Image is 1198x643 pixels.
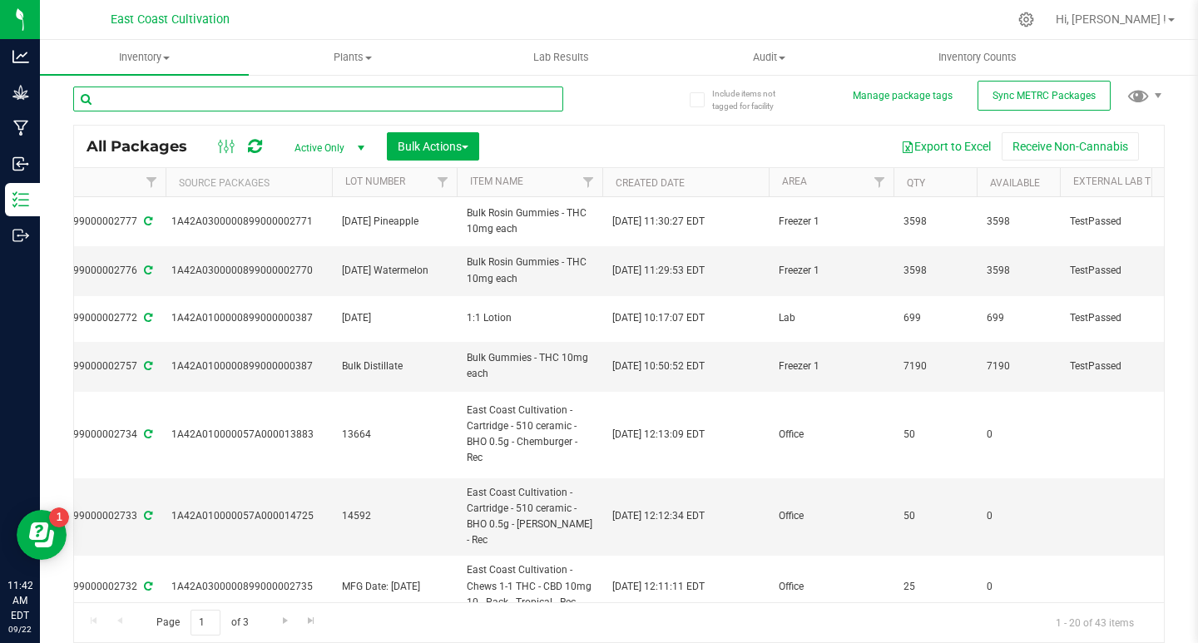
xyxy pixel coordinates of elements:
[141,428,152,440] span: Sync from Compliance System
[171,359,327,374] div: Value 1: 1A42A0100000899000000387
[987,579,1050,595] span: 0
[342,359,447,374] span: Bulk Distillate
[987,310,1050,326] span: 699
[342,508,447,524] span: 14592
[171,427,327,443] div: Value 1: 1A42A010000057A000013883
[171,508,327,524] div: Value 1: 1A42A010000057A000014725
[987,508,1050,524] span: 0
[429,168,457,196] a: Filter
[978,81,1111,111] button: Sync METRC Packages
[398,140,468,153] span: Bulk Actions
[12,48,29,65] inline-svg: Analytics
[990,177,1040,189] a: Available
[342,579,447,595] span: MFG Date: [DATE]
[907,177,925,189] a: Qty
[853,89,953,103] button: Manage package tags
[666,40,874,75] a: Audit
[138,168,166,196] a: Filter
[779,508,884,524] span: Office
[17,510,67,560] iframe: Resource center
[467,562,592,611] span: East Coast Cultivation - Chews 1-1 THC - CBD 10mg 10 - Pack - Tropical - Rec
[916,50,1039,65] span: Inventory Counts
[903,579,967,595] span: 25
[250,50,457,65] span: Plants
[171,310,327,326] div: Value 1: 1A42A0100000899000000387
[191,610,220,636] input: 1
[779,263,884,279] span: Freezer 1
[987,427,1050,443] span: 0
[1056,12,1166,26] span: Hi, [PERSON_NAME] !
[779,359,884,374] span: Freezer 1
[467,310,592,326] span: 1:1 Lotion
[342,214,447,230] span: [DATE] Pineapple
[111,12,230,27] span: East Coast Cultivation
[666,50,874,65] span: Audit
[874,40,1082,75] a: Inventory Counts
[141,265,152,276] span: Sync from Compliance System
[141,360,152,372] span: Sync from Compliance System
[511,50,611,65] span: Lab Results
[903,263,967,279] span: 3598
[12,156,29,172] inline-svg: Inbound
[387,132,479,161] button: Bulk Actions
[779,427,884,443] span: Office
[903,310,967,326] span: 699
[903,214,967,230] span: 3598
[612,263,705,279] span: [DATE] 11:29:53 EDT
[141,510,152,522] span: Sync from Compliance System
[7,578,32,623] p: 11:42 AM EDT
[1016,12,1037,27] div: Manage settings
[1002,132,1139,161] button: Receive Non-Cannabis
[987,359,1050,374] span: 7190
[457,40,666,75] a: Lab Results
[87,137,204,156] span: All Packages
[7,623,32,636] p: 09/22
[903,427,967,443] span: 50
[612,359,705,374] span: [DATE] 10:50:52 EDT
[866,168,894,196] a: Filter
[1042,610,1147,635] span: 1 - 20 of 43 items
[49,507,69,527] iframe: Resource center unread badge
[612,579,705,595] span: [DATE] 12:11:11 EDT
[249,40,458,75] a: Plants
[12,84,29,101] inline-svg: Grow
[166,168,332,197] th: Source Packages
[40,50,249,65] span: Inventory
[470,176,523,187] a: Item Name
[993,90,1096,101] span: Sync METRC Packages
[141,581,152,592] span: Sync from Compliance System
[141,312,152,324] span: Sync from Compliance System
[142,610,262,636] span: Page of 3
[467,485,592,549] span: East Coast Cultivation - Cartridge - 510 ceramic - BHO 0.5g - [PERSON_NAME] - Rec
[342,263,447,279] span: [DATE] Watermelon
[890,132,1002,161] button: Export to Excel
[903,359,967,374] span: 7190
[903,508,967,524] span: 50
[612,427,705,443] span: [DATE] 12:13:09 EDT
[467,403,592,467] span: East Coast Cultivation - Cartridge - 510 ceramic - BHO 0.5g - Chemburger - Rec
[171,579,327,595] div: Value 1: 1A42A0300000899000002735
[467,205,592,237] span: Bulk Rosin Gummies - THC 10mg each
[779,310,884,326] span: Lab
[273,610,297,632] a: Go to the next page
[987,214,1050,230] span: 3598
[467,255,592,286] span: Bulk Rosin Gummies - THC 10mg each
[782,176,807,187] a: Area
[616,177,685,189] a: Created Date
[299,610,324,632] a: Go to the last page
[575,168,602,196] a: Filter
[712,87,795,112] span: Include items not tagged for facility
[12,227,29,244] inline-svg: Outbound
[612,214,705,230] span: [DATE] 11:30:27 EDT
[171,263,327,279] div: Value 1: 1A42A0300000899000002770
[779,214,884,230] span: Freezer 1
[467,350,592,382] span: Bulk Gummies - THC 10mg each
[40,40,249,75] a: Inventory
[342,310,447,326] span: [DATE]
[171,214,327,230] div: Value 1: 1A42A0300000899000002771
[12,120,29,136] inline-svg: Manufacturing
[987,263,1050,279] span: 3598
[342,427,447,443] span: 13664
[141,215,152,227] span: Sync from Compliance System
